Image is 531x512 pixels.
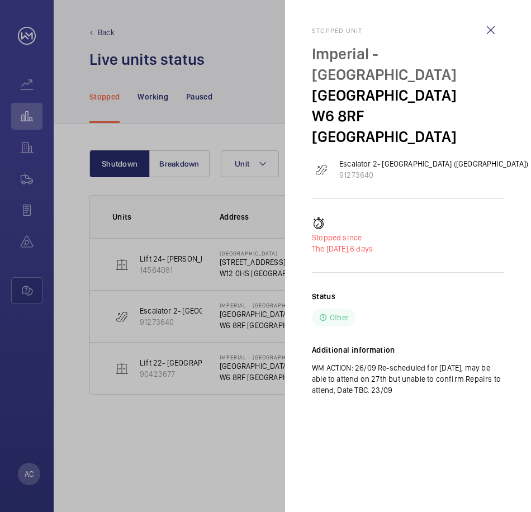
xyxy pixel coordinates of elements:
[339,158,528,169] p: Escalator 2- [GEOGRAPHIC_DATA] ([GEOGRAPHIC_DATA])
[312,243,504,254] p: 6 days
[339,169,528,181] p: 91273640
[312,27,504,35] h2: Stopped unit
[312,106,504,147] p: W6 8RF [GEOGRAPHIC_DATA]
[315,163,328,176] img: escalator.svg
[312,232,504,243] p: Stopped since
[312,244,350,253] span: The [DATE],
[330,312,349,323] p: Other
[312,362,504,396] p: WM ACTION: 26/09 Re-scheduled for [DATE], may be able to attend on 27th but unable to confirm Rep...
[312,291,335,302] h2: Status
[312,44,504,85] p: Imperial - [GEOGRAPHIC_DATA]
[312,85,504,106] p: [GEOGRAPHIC_DATA]
[312,344,504,355] h2: Additional information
